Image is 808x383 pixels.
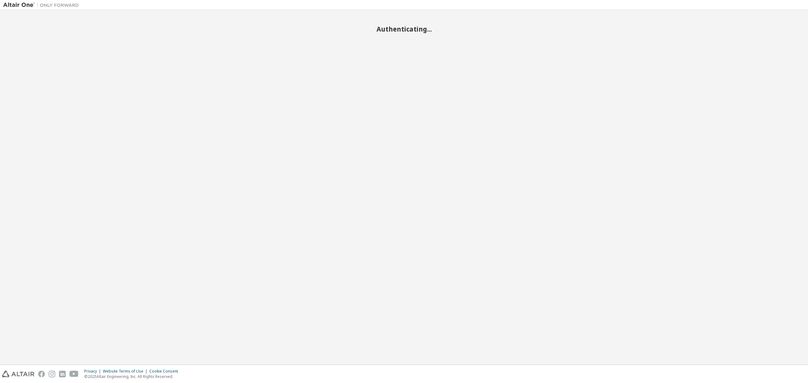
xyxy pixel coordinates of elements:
img: Altair One [3,2,82,8]
img: altair_logo.svg [2,371,34,377]
p: © 2025 Altair Engineering, Inc. All Rights Reserved. [84,374,182,379]
h2: Authenticating... [3,25,805,33]
img: facebook.svg [38,371,45,377]
div: Cookie Consent [149,369,182,374]
img: youtube.svg [69,371,79,377]
div: Website Terms of Use [103,369,149,374]
img: instagram.svg [49,371,55,377]
div: Privacy [84,369,103,374]
img: linkedin.svg [59,371,66,377]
